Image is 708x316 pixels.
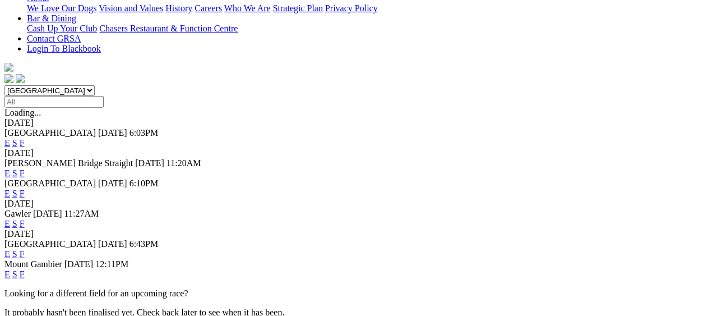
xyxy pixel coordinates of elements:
span: [GEOGRAPHIC_DATA] [4,239,96,249]
a: Contact GRSA [27,34,81,43]
span: [DATE] [64,259,94,269]
span: [DATE] [135,158,164,168]
span: [DATE] [98,239,127,249]
span: [GEOGRAPHIC_DATA] [4,178,96,188]
a: S [12,138,17,148]
a: F [20,269,25,279]
a: Careers [195,3,222,13]
span: [DATE] [33,209,62,218]
a: F [20,168,25,178]
span: Gawler [4,209,31,218]
a: Bar & Dining [27,13,76,23]
a: S [12,189,17,198]
a: Who We Are [224,3,271,13]
a: We Love Our Dogs [27,3,96,13]
a: Cash Up Your Club [27,24,97,33]
div: About [27,3,704,13]
a: Strategic Plan [273,3,323,13]
span: 11:20AM [166,158,201,168]
span: Mount Gambier [4,259,62,269]
span: [GEOGRAPHIC_DATA] [4,128,96,138]
span: [PERSON_NAME] Bridge Straight [4,158,133,168]
img: twitter.svg [16,74,25,83]
div: [DATE] [4,148,704,158]
a: E [4,269,10,279]
span: 6:10PM [129,178,159,188]
span: 12:11PM [95,259,128,269]
div: [DATE] [4,199,704,209]
a: F [20,138,25,148]
a: E [4,219,10,228]
span: 6:03PM [129,128,159,138]
img: logo-grsa-white.png [4,63,13,72]
div: [DATE] [4,118,704,128]
a: Chasers Restaurant & Function Centre [99,24,238,33]
a: E [4,189,10,198]
a: S [12,168,17,178]
span: 11:27AM [64,209,99,218]
input: Select date [4,96,104,108]
span: Loading... [4,108,41,117]
span: 6:43PM [129,239,159,249]
div: Bar & Dining [27,24,704,34]
a: Login To Blackbook [27,44,101,53]
a: S [12,269,17,279]
span: [DATE] [98,178,127,188]
a: Vision and Values [99,3,163,13]
a: F [20,249,25,259]
a: E [4,168,10,178]
div: [DATE] [4,229,704,239]
a: Privacy Policy [325,3,378,13]
a: E [4,138,10,148]
a: S [12,249,17,259]
a: F [20,219,25,228]
a: F [20,189,25,198]
a: S [12,219,17,228]
span: [DATE] [98,128,127,138]
a: History [165,3,192,13]
p: Looking for a different field for an upcoming race? [4,288,704,299]
img: facebook.svg [4,74,13,83]
a: E [4,249,10,259]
